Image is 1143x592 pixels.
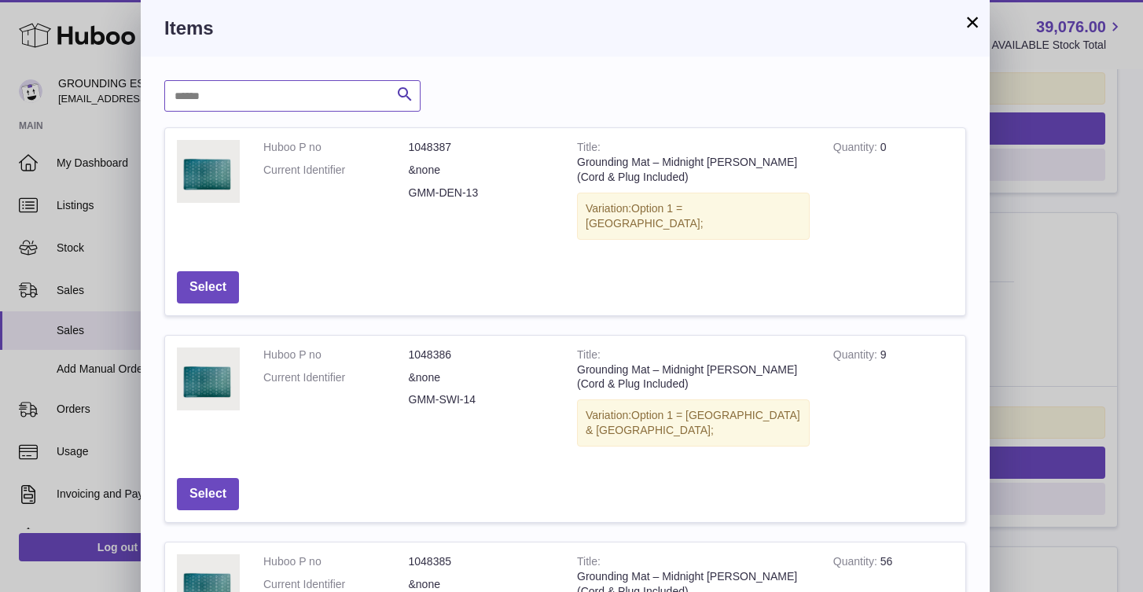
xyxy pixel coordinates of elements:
[263,163,409,178] dt: Current Identifier
[177,478,239,510] button: Select
[821,128,965,259] td: 0
[409,554,554,569] dd: 1048385
[577,155,810,185] div: Grounding Mat – Midnight [PERSON_NAME] (Cord & Plug Included)
[263,577,409,592] dt: Current Identifier
[577,348,601,365] strong: Title
[833,141,880,157] strong: Quantity
[577,141,601,157] strong: Title
[577,555,601,572] strong: Title
[409,347,554,362] dd: 1048386
[177,140,240,203] img: Grounding Mat – Midnight Moss (Cord & Plug Included)
[409,186,554,200] dd: GMM-DEN-13
[586,202,704,230] span: Option 1 = [GEOGRAPHIC_DATA];
[409,140,554,155] dd: 1048387
[577,193,810,240] div: Variation:
[833,555,880,572] strong: Quantity
[409,163,554,178] dd: &none
[177,347,240,410] img: Grounding Mat – Midnight Moss (Cord & Plug Included)
[164,16,966,41] h3: Items
[821,336,965,466] td: 9
[263,347,409,362] dt: Huboo P no
[577,399,810,447] div: Variation:
[963,13,982,31] button: ×
[409,577,554,592] dd: &none
[263,370,409,385] dt: Current Identifier
[833,348,880,365] strong: Quantity
[586,409,800,436] span: Option 1 = [GEOGRAPHIC_DATA] & [GEOGRAPHIC_DATA];
[177,271,239,303] button: Select
[409,370,554,385] dd: &none
[263,554,409,569] dt: Huboo P no
[409,392,554,407] dd: GMM-SWI-14
[577,362,810,392] div: Grounding Mat – Midnight [PERSON_NAME] (Cord & Plug Included)
[263,140,409,155] dt: Huboo P no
